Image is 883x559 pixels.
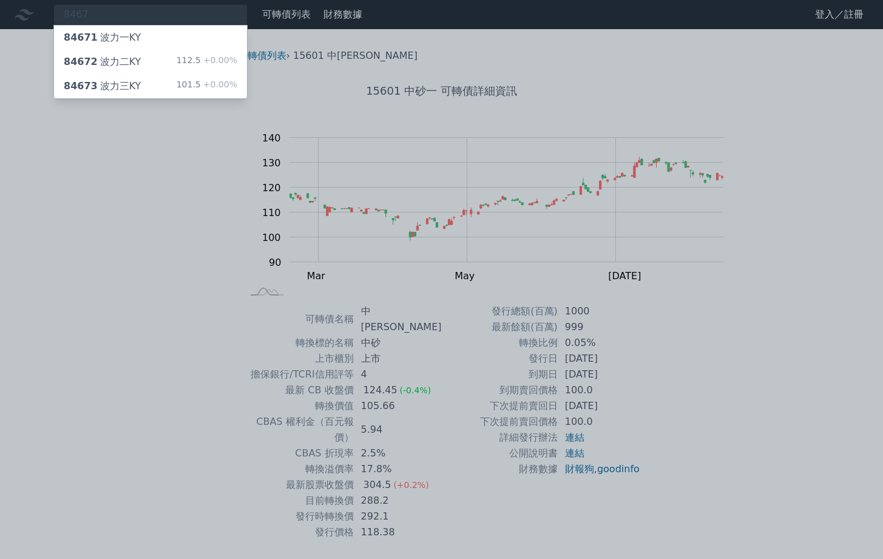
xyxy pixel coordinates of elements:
div: 波力一KY [64,30,141,45]
span: 84672 [64,56,98,67]
span: +0.00% [201,80,237,89]
div: 波力二KY [64,55,141,69]
div: 101.5 [177,79,237,93]
div: 波力三KY [64,79,141,93]
span: 84673 [64,80,98,92]
a: 84671波力一KY [54,25,247,50]
span: +0.00% [201,55,237,65]
span: 84671 [64,32,98,43]
div: 112.5 [177,55,237,69]
a: 84673波力三KY 101.5+0.00% [54,74,247,98]
a: 84672波力二KY 112.5+0.00% [54,50,247,74]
